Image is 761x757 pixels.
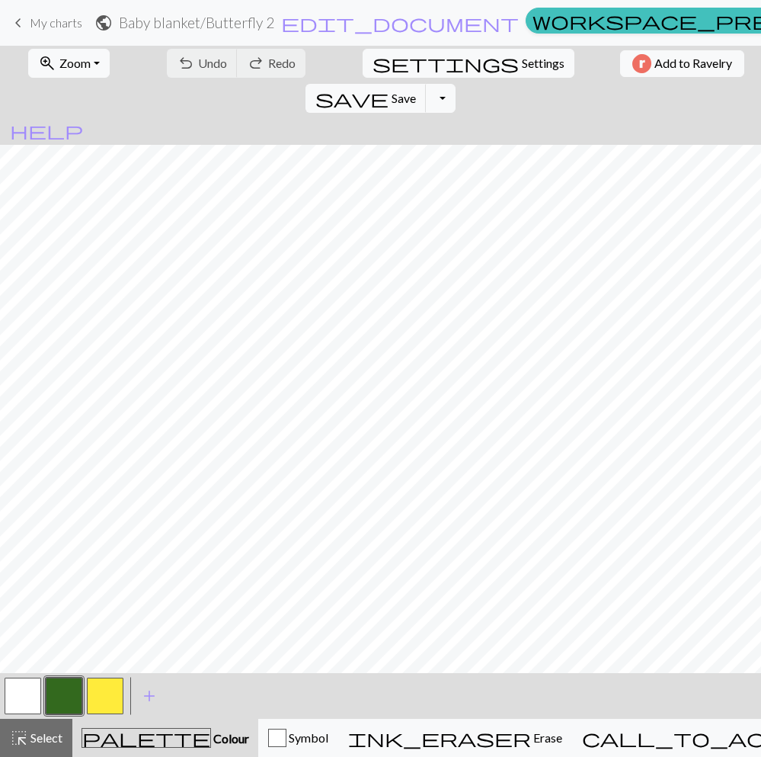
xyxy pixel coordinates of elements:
[522,54,564,72] span: Settings
[119,14,274,31] h2: Baby blanket / Butterfly 2
[373,54,519,72] i: Settings
[258,719,338,757] button: Symbol
[373,53,519,74] span: settings
[10,727,28,749] span: highlight_alt
[363,49,574,78] button: SettingsSettings
[286,730,328,745] span: Symbol
[140,685,158,707] span: add
[28,49,110,78] button: Zoom
[30,15,82,30] span: My charts
[392,91,416,105] span: Save
[9,12,27,34] span: keyboard_arrow_left
[338,719,572,757] button: Erase
[632,54,651,73] img: Ravelry
[654,54,732,73] span: Add to Ravelry
[28,730,62,745] span: Select
[9,10,82,36] a: My charts
[281,12,519,34] span: edit_document
[315,88,388,109] span: save
[94,12,113,34] span: public
[59,56,91,70] span: Zoom
[620,50,744,77] button: Add to Ravelry
[72,719,258,757] button: Colour
[305,84,427,113] button: Save
[348,727,531,749] span: ink_eraser
[531,730,562,745] span: Erase
[211,731,249,746] span: Colour
[10,120,83,141] span: help
[38,53,56,74] span: zoom_in
[82,727,210,749] span: palette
